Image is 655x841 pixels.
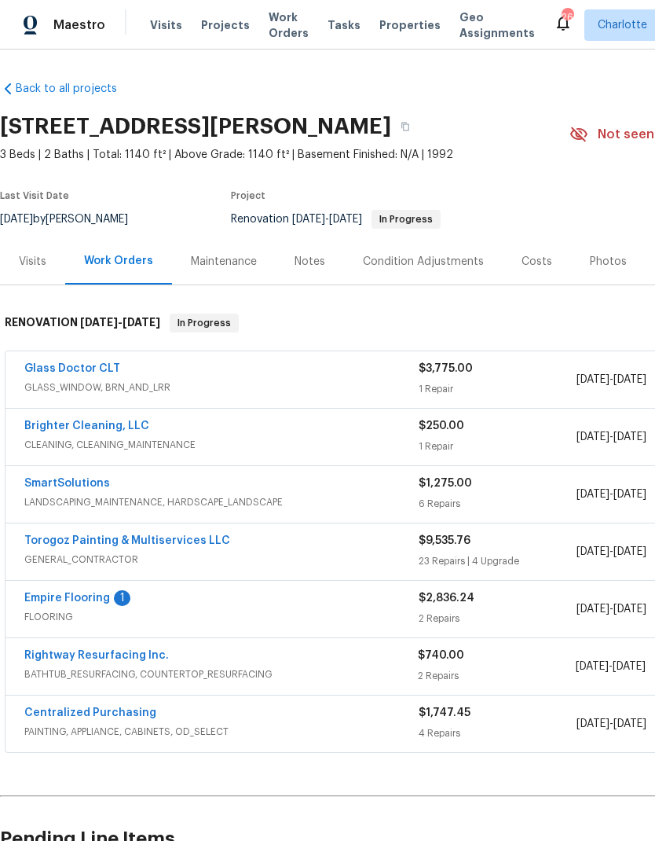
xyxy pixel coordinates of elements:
span: [DATE] [576,604,609,615]
span: $9,535.76 [419,535,470,546]
span: [DATE] [576,546,609,557]
div: 1 Repair [419,439,576,454]
span: [DATE] [613,661,646,672]
span: [DATE] [576,718,609,729]
span: [DATE] [329,214,362,225]
span: [DATE] [80,317,118,328]
span: CLEANING, CLEANING_MAINTENANCE [24,437,419,453]
span: BATHTUB_RESURFACING, COUNTERTOP_RESURFACING [24,667,418,682]
span: [DATE] [613,604,646,615]
span: $3,775.00 [419,363,473,374]
div: Notes [295,254,325,270]
span: - [576,601,646,617]
span: [DATE] [613,546,646,557]
span: $1,747.45 [419,707,470,718]
span: [DATE] [613,718,646,729]
span: [DATE] [613,432,646,443]
span: Tasks [327,20,360,31]
span: GENERAL_CONTRACTOR [24,552,419,567]
span: Project [231,191,265,200]
span: - [80,317,160,328]
div: 1 Repair [419,381,576,397]
a: Glass Doctor CLT [24,363,120,374]
div: Work Orders [84,253,153,269]
a: Brighter Cleaning, LLC [24,420,149,432]
span: [DATE] [613,374,646,385]
span: Renovation [231,214,441,225]
span: Properties [379,17,441,33]
span: GLASS_WINDOW, BRN_AND_LRR [24,380,419,395]
span: [DATE] [576,661,609,672]
a: Centralized Purchasing [24,707,156,718]
div: Condition Adjustments [363,254,484,270]
div: 2 Repairs [419,611,576,626]
span: [DATE] [613,489,646,500]
div: 2 Repairs [418,668,575,684]
a: Empire Flooring [24,593,110,604]
span: - [576,487,646,502]
span: $250.00 [419,420,464,432]
a: Rightway Resurfacing Inc. [24,650,169,661]
a: SmartSolutions [24,478,110,489]
span: [DATE] [123,317,160,328]
span: - [576,372,646,387]
span: Projects [201,17,250,33]
span: $740.00 [418,650,464,661]
span: - [576,429,646,445]
button: Copy Address [391,112,419,141]
span: LANDSCAPING_MAINTENANCE, HARDSCAPE_LANDSCAPE [24,494,419,510]
span: - [576,659,646,674]
h6: RENOVATION [5,314,160,332]
span: - [576,544,646,560]
div: Visits [19,254,46,270]
span: FLOORING [24,609,419,625]
a: Torogoz Painting & Multiservices LLC [24,535,230,546]
span: $2,836.24 [419,593,474,604]
div: 26 [562,9,573,25]
div: 6 Repairs [419,496,576,512]
div: Maintenance [191,254,257,270]
span: Work Orders [269,9,309,41]
div: Costs [521,254,552,270]
div: Photos [590,254,627,270]
span: [DATE] [576,489,609,500]
span: Maestro [53,17,105,33]
span: - [576,716,646,732]
span: In Progress [373,215,439,224]
span: [DATE] [292,214,325,225]
div: 4 Repairs [419,725,576,741]
span: Geo Assignments [459,9,535,41]
div: 1 [114,590,130,606]
span: Charlotte [598,17,647,33]
span: PAINTING, APPLIANCE, CABINETS, OD_SELECT [24,724,419,740]
div: 23 Repairs | 4 Upgrade [419,553,576,569]
span: Visits [150,17,182,33]
span: $1,275.00 [419,478,472,489]
span: - [292,214,362,225]
span: [DATE] [576,432,609,443]
span: [DATE] [576,374,609,385]
span: In Progress [171,315,237,331]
